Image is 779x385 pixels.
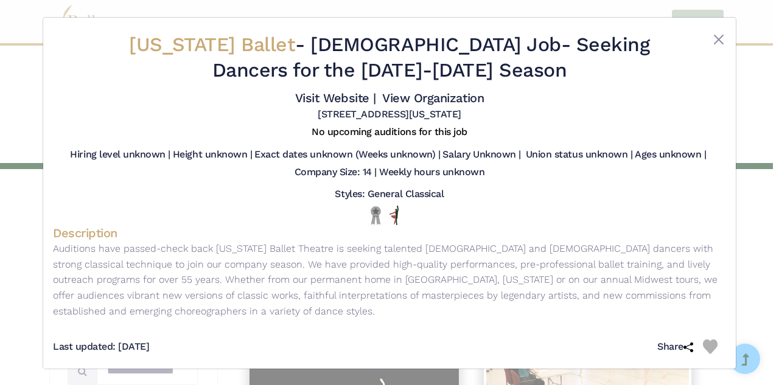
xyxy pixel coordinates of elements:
[53,241,726,319] p: Auditions have passed-check back [US_STATE] Ballet Theatre is seeking talented [DEMOGRAPHIC_DATA]...
[318,108,461,121] h5: [STREET_ADDRESS][US_STATE]
[635,148,706,161] h5: Ages unknown |
[379,166,484,179] h5: Weekly hours unknown
[129,33,295,56] span: [US_STATE] Ballet
[109,32,670,83] h2: - - Seeking Dancers for the [DATE]-[DATE] Season
[70,148,170,161] h5: Hiring level unknown |
[657,341,703,353] h5: Share
[703,339,718,354] img: Heart
[310,33,561,56] span: [DEMOGRAPHIC_DATA] Job
[389,206,399,225] img: All
[382,91,484,105] a: View Organization
[295,166,377,179] h5: Company Size: 14 |
[335,188,444,201] h5: Styles: General Classical
[53,341,149,353] h5: Last updated: [DATE]
[368,206,383,224] img: Local
[254,148,440,161] h5: Exact dates unknown (Weeks unknown) |
[711,32,726,47] button: Close
[173,148,252,161] h5: Height unknown |
[53,225,726,241] h4: Description
[442,148,520,161] h5: Salary Unknown |
[526,148,632,161] h5: Union status unknown |
[295,91,376,105] a: Visit Website |
[312,126,467,139] h5: No upcoming auditions for this job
